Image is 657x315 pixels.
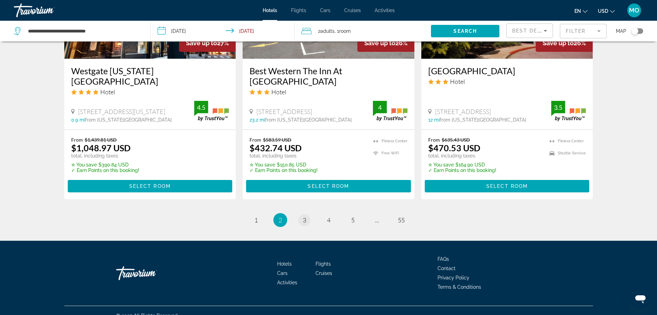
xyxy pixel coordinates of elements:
nav: Pagination [64,213,593,227]
p: ✓ Earn Points on this booking! [71,168,139,173]
span: 5 [351,216,355,224]
ins: $470.53 USD [428,143,480,153]
button: Select Room [68,180,233,192]
p: total, including taxes [250,153,318,159]
span: Room [339,28,351,34]
div: 26% [357,34,414,52]
span: ✮ You save [71,162,97,168]
a: Hotels [263,8,277,13]
span: Map [616,26,626,36]
button: Check-in date: Oct 23, 2025 Check-out date: Oct 26, 2025 [151,21,294,41]
li: Fitness Center [370,137,407,145]
button: Select Room [425,180,590,192]
span: 0.9 mi [71,117,85,123]
del: $1,439.81 USD [85,137,117,143]
iframe: Button to launch messaging window [629,287,651,309]
p: ✓ Earn Points on this booking! [428,168,496,173]
span: from [US_STATE][GEOGRAPHIC_DATA] [85,117,172,123]
button: User Menu [625,3,643,18]
span: from [US_STATE][GEOGRAPHIC_DATA] [265,117,352,123]
div: 3.5 [551,103,565,112]
span: ✮ You save [250,162,275,168]
span: Terms & Conditions [438,284,481,290]
div: 4 star Hotel [71,88,229,96]
span: From [428,137,440,143]
span: MO [629,7,639,14]
a: Activities [375,8,395,13]
a: Flights [316,261,331,267]
span: Adults [320,28,335,34]
del: $583.59 USD [263,137,291,143]
h3: Best Western The Inn At [GEOGRAPHIC_DATA] [250,66,407,86]
a: Travorium [14,1,83,19]
button: Select Room [246,180,411,192]
a: Select Room [68,182,233,189]
a: Cars [277,270,288,276]
li: Fitness Center [546,137,586,145]
span: Select Room [129,183,171,189]
button: Search [431,25,499,37]
p: $390.84 USD [71,162,139,168]
span: Select Room [308,183,349,189]
button: Travelers: 2 adults, 0 children [294,21,431,41]
span: 2 [318,26,335,36]
span: Save up to [543,39,574,47]
a: FAQs [438,256,449,262]
a: Westgate [US_STATE] [GEOGRAPHIC_DATA] [71,66,229,86]
span: Best Deals [512,28,548,34]
a: Travorium [116,263,185,284]
a: Select Room [246,182,411,189]
img: trustyou-badge.svg [373,101,407,121]
p: $164.90 USD [428,162,496,168]
span: From [71,137,83,143]
mat-select: Sort by [512,27,547,35]
button: Toggle map [626,28,643,34]
a: Hotels [277,261,292,267]
a: Privacy Policy [438,275,469,280]
a: [GEOGRAPHIC_DATA] [428,66,586,76]
a: Cruises [344,8,361,13]
span: Hotel [100,88,115,96]
del: $635.43 USD [442,137,470,143]
a: Select Room [425,182,590,189]
span: [STREET_ADDRESS] [435,108,491,115]
button: Change currency [598,6,615,16]
span: 55 [398,216,405,224]
a: Contact [438,266,456,271]
span: ✮ You save [428,162,454,168]
span: [STREET_ADDRESS][US_STATE] [78,108,165,115]
span: ... [375,216,379,224]
span: 12 mi [428,117,440,123]
span: From [250,137,261,143]
div: 4.5 [194,103,208,112]
div: 3 star Hotel [428,78,586,85]
img: trustyou-badge.svg [194,101,229,121]
span: Flights [291,8,306,13]
span: 3 [303,216,306,224]
p: ✓ Earn Points on this booking! [250,168,318,173]
p: total, including taxes [428,153,496,159]
div: 3 star Hotel [250,88,407,96]
p: $150.85 USD [250,162,318,168]
span: Cruises [316,270,332,276]
span: USD [598,8,608,14]
span: Select Room [486,183,528,189]
a: Activities [277,280,297,285]
a: Cars [320,8,330,13]
li: Shuttle Service [546,149,586,157]
span: [STREET_ADDRESS] [256,108,312,115]
div: 4 [373,103,387,112]
span: 23.2 mi [250,117,265,123]
li: Free WiFi [370,149,407,157]
span: Hotel [271,88,286,96]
